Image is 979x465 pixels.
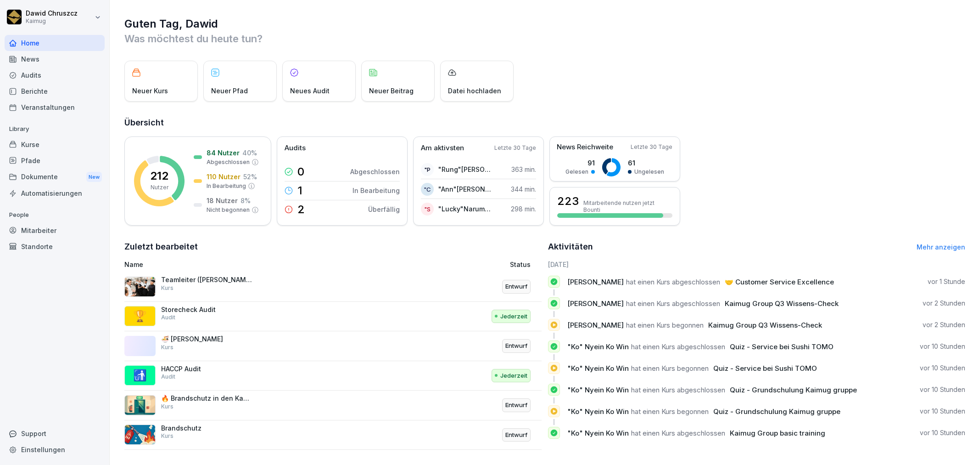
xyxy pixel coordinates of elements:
span: Quiz - Grundschulung Kaimug gruppe [713,407,840,416]
p: Teamleiter ([PERSON_NAME]) [161,276,253,284]
p: 40 % [242,148,257,158]
div: "S [421,203,434,215]
span: Quiz - Service bei Sushi TOMO [713,364,817,373]
p: 61 [628,158,664,168]
a: 🍜 [PERSON_NAME]KursEntwurf [124,331,542,361]
div: Automatisierungen [5,185,105,201]
p: Ungelesen [634,168,664,176]
div: "P [421,163,434,176]
div: Veranstaltungen [5,99,105,115]
p: Nicht begonnen [207,206,250,214]
p: "Lucky"Narumon Sugdee [438,204,491,214]
p: 52 % [243,172,257,181]
span: hat einen Kurs abgeschlossen [626,278,720,286]
p: 212 [150,170,168,181]
p: Datei hochladen [448,86,501,96]
span: [PERSON_NAME] [567,299,624,308]
p: In Bearbeitung [207,182,246,190]
p: Kurs [161,343,173,352]
img: pytyph5pk76tu4q1kwztnixg.png [124,277,156,297]
p: Mitarbeitende nutzen jetzt Bounti [583,199,672,213]
a: Pfade [5,153,105,169]
a: Kurse [5,136,105,153]
p: Letzte 30 Tage [631,143,672,151]
span: "Ko" Nyein Ko Win [567,364,629,373]
h2: Übersicht [124,116,965,129]
p: vor 2 Stunden [923,299,965,308]
a: DokumenteNew [5,169,105,186]
div: "C [421,183,434,196]
p: Storecheck Audit [161,306,253,314]
p: Neuer Kurs [132,86,168,96]
p: 363 min. [511,164,536,174]
p: vor 10 Stunden [920,385,965,394]
p: 2 [297,204,305,215]
h6: [DATE] [548,260,965,269]
a: 🚮HACCP AuditAuditJederzeit [124,361,542,391]
a: News [5,51,105,67]
p: Kurs [161,284,173,292]
p: 298 min. [511,204,536,214]
div: Dokumente [5,169,105,186]
p: Library [5,122,105,136]
p: Überfällig [368,204,400,214]
p: 🍜 [PERSON_NAME] [161,335,253,343]
span: Kaimug Group basic training [730,429,825,437]
span: [PERSON_NAME] [567,321,624,329]
span: hat einen Kurs abgeschlossen [626,299,720,308]
p: vor 2 Stunden [923,320,965,329]
a: 🏆Storecheck AuditAuditJederzeit [124,302,542,332]
p: Abgeschlossen [207,158,250,166]
p: People [5,208,105,222]
a: Standorte [5,238,105,255]
h2: Zuletzt bearbeitet [124,240,542,253]
p: News Reichweite [557,142,613,153]
a: BrandschutzKursEntwurf [124,420,542,450]
span: 🤝 Customer Service Excellence [725,278,834,286]
p: In Bearbeitung [352,186,400,195]
p: vor 1 Stunde [928,277,965,286]
p: 🚮 [133,367,147,384]
span: "Ko" Nyein Ko Win [567,386,629,394]
div: Support [5,425,105,442]
span: "Ko" Nyein Ko Win [567,342,629,351]
p: "Rung"[PERSON_NAME] [438,164,491,174]
p: 8 % [241,196,251,205]
a: 🔥 Brandschutz in den KantinenKursEntwurf [124,391,542,420]
p: Audit [161,313,175,322]
span: Quiz - Grundschulung Kaimug gruppe [730,386,857,394]
p: Brandschutz [161,424,253,432]
p: Kaimug [26,18,78,24]
p: Entwurf [505,401,527,410]
a: Einstellungen [5,442,105,458]
a: Mitarbeiter [5,222,105,238]
span: hat einen Kurs begonnen [631,364,709,373]
p: 🔥 Brandschutz in den Kantinen [161,394,253,403]
p: Entwurf [505,282,527,291]
p: Audits [285,143,306,153]
a: Audits [5,67,105,83]
span: hat einen Kurs abgeschlossen [631,386,725,394]
p: 84 Nutzer [207,148,240,158]
p: Entwurf [505,341,527,351]
span: "Ko" Nyein Ko Win [567,407,629,416]
p: Audit [161,373,175,381]
span: [PERSON_NAME] [567,278,624,286]
span: hat einen Kurs abgeschlossen [631,429,725,437]
a: Home [5,35,105,51]
h1: Guten Tag, Dawid [124,17,965,31]
p: 🏆 [133,308,147,324]
a: Berichte [5,83,105,99]
span: Kaimug Group Q3 Wissens-Check [725,299,839,308]
h2: Aktivitäten [548,240,593,253]
span: "Ko" Nyein Ko Win [567,429,629,437]
h3: 223 [557,193,579,209]
p: Was möchtest du heute tun? [124,31,965,46]
p: vor 10 Stunden [920,363,965,373]
img: nu7qc8ifpiqoep3oh7gb21uj.png [124,395,156,415]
